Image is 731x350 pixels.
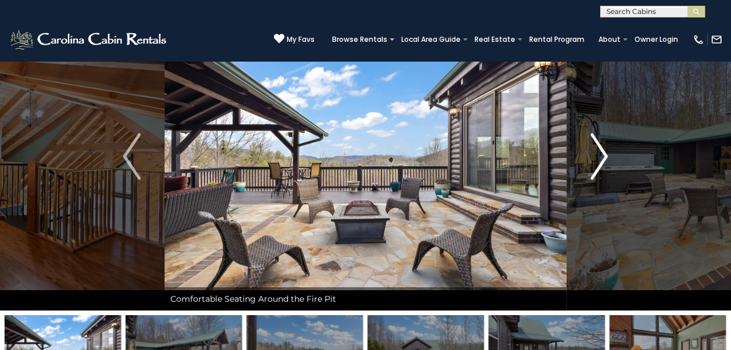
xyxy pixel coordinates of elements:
[523,31,590,48] a: Rental Program
[9,28,170,51] img: White-1-2.png
[395,31,466,48] a: Local Area Guide
[123,133,140,180] img: arrow
[566,2,632,310] button: Next
[274,33,315,45] a: My Favs
[593,31,626,48] a: About
[469,31,521,48] a: Real Estate
[165,287,566,310] div: Comfortable Seating Around the Fire Pit
[287,34,315,45] span: My Favs
[99,2,164,310] button: Previous
[590,133,608,180] img: arrow
[711,34,722,45] img: mail-regular-white.png
[693,34,704,45] img: phone-regular-white.png
[326,31,393,48] a: Browse Rentals
[629,31,684,48] a: Owner Login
